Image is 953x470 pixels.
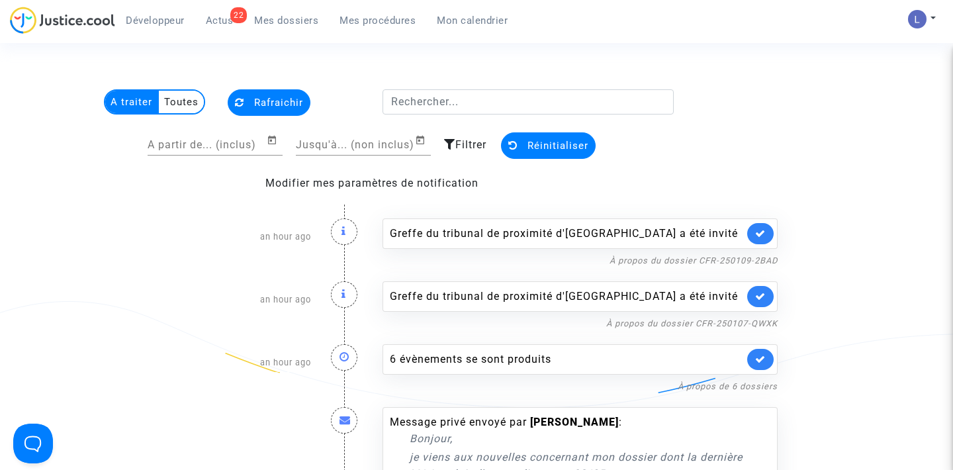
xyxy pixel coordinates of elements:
span: Filtrer [455,138,486,151]
img: jc-logo.svg [10,7,115,34]
span: Mon calendrier [437,15,508,26]
div: an hour ago [165,331,321,394]
span: Réinitialiser [527,140,588,152]
input: Rechercher... [383,89,674,115]
multi-toggle-item: A traiter [105,91,159,113]
span: Mes dossiers [254,15,318,26]
b: [PERSON_NAME] [530,416,619,428]
div: an hour ago [165,268,321,331]
a: À propos du dossier CFR-250107-QWXK [606,318,778,328]
div: an hour ago [165,205,321,268]
button: Open calendar [267,132,283,148]
button: Open calendar [415,132,431,148]
span: Développeur [126,15,185,26]
button: Réinitialiser [501,132,596,159]
div: 22 [230,7,247,23]
img: AATXAJzI13CaqkJmx-MOQUbNyDE09GJ9dorwRvFSQZdH=s96-c [908,10,927,28]
span: Actus [206,15,234,26]
p: Bonjour, [410,430,744,447]
multi-toggle-item: Toutes [159,91,204,113]
a: À propos de 6 dossiers [678,381,778,391]
span: Rafraichir [254,97,303,109]
a: Modifier mes paramètres de notification [265,177,478,189]
button: Rafraichir [228,89,310,116]
iframe: Help Scout Beacon - Open [13,424,53,463]
a: Mes dossiers [244,11,329,30]
a: 22Actus [195,11,244,30]
div: 6 évènements se sont produits [390,352,744,367]
a: À propos du dossier CFR-250109-2BAD [610,256,778,265]
div: Greffe du tribunal de proximité d'[GEOGRAPHIC_DATA] a été invité [390,226,744,242]
a: Mes procédures [329,11,426,30]
a: Mon calendrier [426,11,518,30]
div: Greffe du tribunal de proximité d'[GEOGRAPHIC_DATA] a été invité [390,289,744,305]
a: Développeur [115,11,195,30]
span: Mes procédures [340,15,416,26]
